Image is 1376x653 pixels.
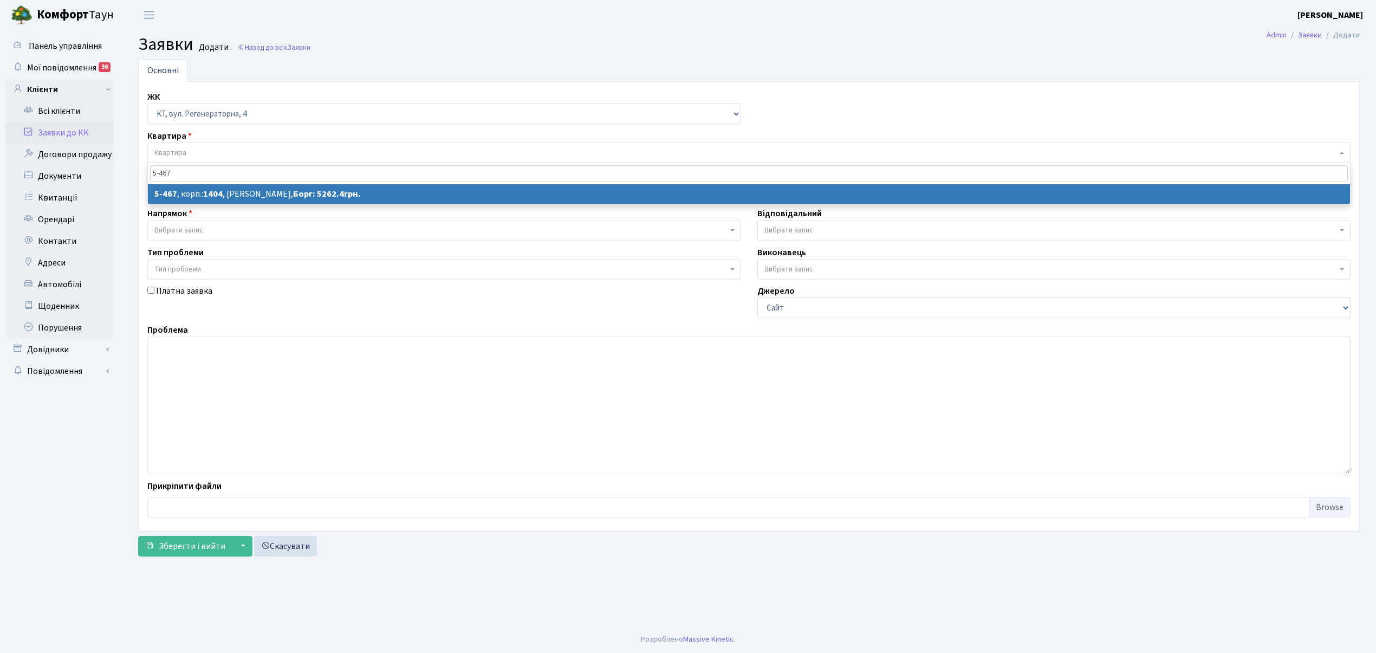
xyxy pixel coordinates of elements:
[5,144,114,165] a: Договори продажу
[1250,24,1376,47] nav: breadcrumb
[1297,9,1363,22] a: [PERSON_NAME]
[37,6,114,24] span: Таун
[5,187,114,209] a: Квитанції
[135,6,163,24] button: Переключити навігацію
[683,633,734,645] a: Massive Kinetic
[27,62,96,74] span: Мої повідомлення
[5,295,114,317] a: Щоденник
[148,184,1349,204] li: , корп.: , [PERSON_NAME],
[5,165,114,187] a: Документи
[203,188,223,200] b: 1404
[757,207,822,220] label: Відповідальний
[5,35,114,57] a: Панель управління
[237,42,310,53] a: Назад до всіхЗаявки
[5,274,114,295] a: Автомобілі
[147,480,222,493] label: Прикріпити файли
[5,209,114,230] a: Орендарі
[254,536,317,557] a: Скасувати
[5,100,114,122] a: Всі клієнти
[5,252,114,274] a: Адреси
[757,285,795,298] label: Джерело
[156,285,212,298] label: Платна заявка
[147,90,160,104] label: ЖК
[5,360,114,382] a: Повідомлення
[11,4,33,26] img: logo.png
[154,225,203,236] span: Вибрати запис
[197,42,232,53] small: Додати .
[5,122,114,144] a: Заявки до КК
[138,32,193,57] span: Заявки
[154,188,177,200] b: 5-467
[764,264,813,275] span: Вибрати запис
[147,324,188,337] label: Проблема
[1297,9,1363,21] b: [PERSON_NAME]
[138,536,232,557] button: Зберегти і вийти
[29,40,102,52] span: Панель управління
[5,317,114,339] a: Порушення
[154,264,201,275] span: Тип проблеми
[147,207,192,220] label: Напрямок
[757,246,806,259] label: Виконавець
[1322,29,1360,41] li: Додати
[293,188,361,200] b: Борг: 5262.4грн.
[5,57,114,79] a: Мої повідомлення36
[1267,29,1287,41] a: Admin
[99,62,111,72] div: 36
[37,6,89,23] b: Комфорт
[287,42,310,53] span: Заявки
[159,540,225,552] span: Зберегти і вийти
[641,633,735,645] div: Розроблено .
[154,147,186,158] span: Квартира
[138,59,188,82] a: Основні
[1298,29,1322,41] a: Заявки
[5,79,114,100] a: Клієнти
[147,130,192,143] label: Квартира
[764,225,813,236] span: Вибрати запис
[5,339,114,360] a: Довідники
[5,230,114,252] a: Контакти
[147,246,204,259] label: Тип проблеми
